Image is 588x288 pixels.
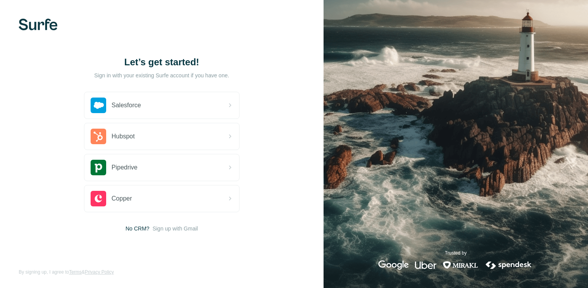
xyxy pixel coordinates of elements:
[485,260,533,270] img: spendesk's logo
[91,98,106,113] img: salesforce's logo
[84,56,240,68] h1: Let’s get started!
[91,160,106,175] img: pipedrive's logo
[152,225,198,232] button: Sign up with Gmail
[112,194,132,203] span: Copper
[112,132,135,141] span: Hubspot
[91,129,106,144] img: hubspot's logo
[112,101,141,110] span: Salesforce
[85,269,114,275] a: Privacy Policy
[415,260,436,270] img: uber's logo
[443,260,478,270] img: mirakl's logo
[94,72,229,79] p: Sign in with your existing Surfe account if you have one.
[69,269,82,275] a: Terms
[91,191,106,206] img: copper's logo
[19,269,114,276] span: By signing up, I agree to &
[378,260,409,270] img: google's logo
[126,225,149,232] span: No CRM?
[112,163,138,172] span: Pipedrive
[19,19,58,30] img: Surfe's logo
[445,250,467,257] p: Trusted by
